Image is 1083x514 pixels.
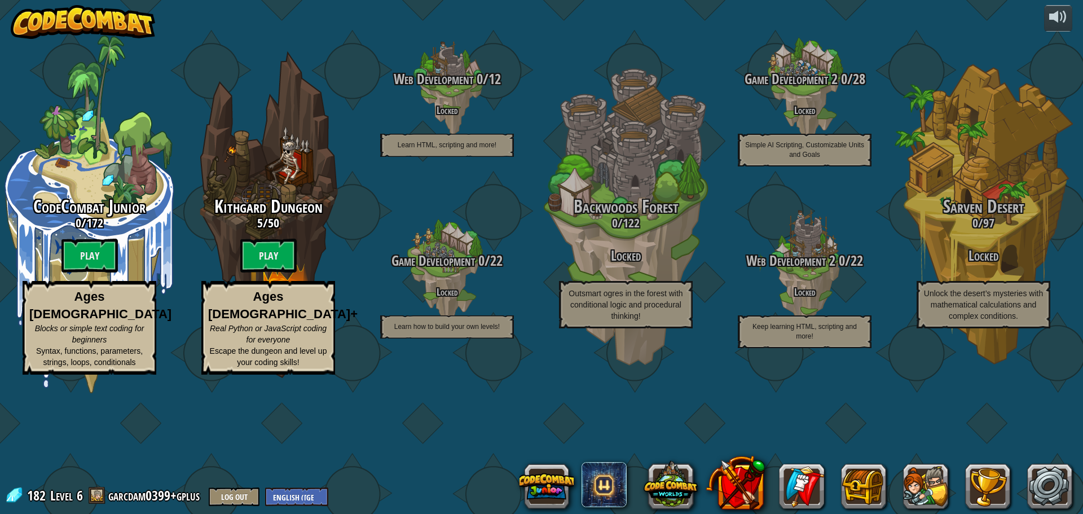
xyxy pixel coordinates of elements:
btn: Play [240,239,297,273]
span: Unlock the desert’s mysteries with mathematical calculations and complex conditions. [924,289,1043,320]
img: CodeCombat - Learn how to code by playing a game [11,5,155,39]
span: CodeCombat Junior [33,194,146,218]
h4: Locked [715,287,894,297]
span: 12 [488,69,501,89]
span: Learn how to build your own levels! [394,323,500,331]
h3: / [179,216,358,230]
span: 0 [838,69,847,89]
h3: Locked [536,248,715,263]
strong: Ages [DEMOGRAPHIC_DATA] [29,289,171,321]
h3: / [358,253,536,269]
span: 22 [490,251,503,270]
div: Complete previous world to unlock [179,36,358,393]
a: garcdam0399+gplus [108,486,203,504]
button: Log Out [209,487,259,506]
span: 122 [623,214,640,231]
span: Outsmart ogres in the forest with conditional logic and procedural thinking! [569,289,683,320]
span: 182 [27,486,49,504]
button: Adjust volume [1044,5,1072,32]
btn: Play [61,239,118,273]
h4: Locked [358,105,536,116]
span: 0 [612,214,618,231]
span: 6 [77,486,83,504]
span: Sarven Desert [943,194,1024,218]
span: Simple AI Scripting, Customizable Units and Goals [745,141,864,159]
span: Escape the dungeon and level up your coding skills! [210,346,327,367]
span: 0 [835,251,845,270]
h3: Locked [894,248,1073,263]
span: Game Development [391,251,475,270]
strong: Ages [DEMOGRAPHIC_DATA]+ [208,289,358,321]
span: Real Python or JavaScript coding for everyone [210,324,327,344]
h3: / [894,216,1073,230]
span: Level [50,486,73,505]
h3: / [715,253,894,269]
h3: / [715,72,894,87]
span: 0 [475,251,485,270]
span: 28 [853,69,865,89]
span: 5 [257,214,263,231]
span: 172 [86,214,103,231]
h3: / [358,72,536,87]
span: 22 [851,251,863,270]
span: Kithgard Dungeon [214,194,323,218]
span: Web Development 2 [746,251,835,270]
span: 0 [972,214,978,231]
span: Keep learning HTML, scripting and more! [752,323,857,340]
span: 0 [76,214,81,231]
span: Web Development [394,69,473,89]
span: 50 [268,214,279,231]
h4: Locked [358,287,536,297]
span: Blocks or simple text coding for beginners [35,324,144,344]
span: Backwoods Forest [574,194,679,218]
span: Learn HTML, scripting and more! [398,141,496,149]
span: Syntax, functions, parameters, strings, loops, conditionals [36,346,143,367]
h3: / [536,216,715,230]
h4: Locked [715,105,894,116]
span: 97 [983,214,994,231]
span: Game Development 2 [745,69,838,89]
span: 0 [473,69,483,89]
